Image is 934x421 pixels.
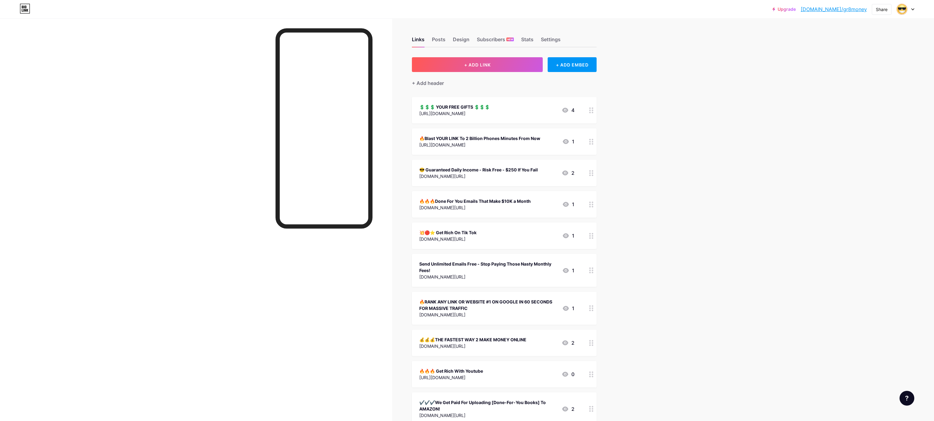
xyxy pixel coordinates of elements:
a: Upgrade [772,7,796,12]
div: 💥🔴⭐️ Get Rich On Tik Tok [419,229,477,236]
div: 2 [562,405,574,413]
span: + ADD LINK [464,62,491,67]
div: [DOMAIN_NAME][URL] [419,311,557,318]
div: Design [453,36,469,47]
div: [DOMAIN_NAME][URL] [419,274,557,280]
div: [URL][DOMAIN_NAME] [419,142,540,148]
div: Send Unlimited Emails Free - Stop Paying Those Nasty Monthly Fees! [419,261,557,274]
div: 2 [562,169,574,177]
div: [DOMAIN_NAME][URL] [419,236,477,242]
div: 🔥RANK ANY LINK OR WEBSITE #1 ON GOOGLE IN 60 SECONDS FOR MASSIVE TRAFFIC [419,299,557,311]
div: [URL][DOMAIN_NAME] [419,110,490,117]
img: gr8money [896,3,908,15]
div: + ADD EMBED [548,57,597,72]
div: 1 [562,305,574,312]
button: + ADD LINK [412,57,543,72]
div: [DOMAIN_NAME][URL] [419,412,557,419]
div: 2 [562,339,574,347]
div: 🔥Blast YOUR LINK To 2 Billion Phones Minutes From Now [419,135,540,142]
div: Subscribers [477,36,514,47]
div: 😎 Guaranteed Daily Income - Risk Free - $250 If You Fail [419,166,538,173]
div: 1 [562,267,574,274]
span: NEW [507,38,513,41]
div: Share [876,6,888,13]
div: 💲💲💲 YOUR FREE GIFTS 💲💲💲 [419,104,490,110]
div: Links [412,36,425,47]
div: ✔️✔️✔️We Get Paid For Uploading [Done-For-You Books] To AMAZON! [419,399,557,412]
div: 💰💰💰THE FASTEST WAY 2 MAKE MONEY ONLINE [419,336,526,343]
div: 4 [562,106,574,114]
div: Stats [521,36,533,47]
div: + Add header [412,79,444,87]
div: [DOMAIN_NAME][URL] [419,173,538,179]
div: 🔥🔥🔥Done For You Emails That Make $10K a Month [419,198,531,204]
div: 1 [562,232,574,239]
a: [DOMAIN_NAME]/gr8money [801,6,867,13]
div: 0 [562,371,574,378]
div: [DOMAIN_NAME][URL] [419,343,526,349]
div: 1 [562,201,574,208]
div: Settings [541,36,561,47]
div: Posts [432,36,445,47]
div: [DOMAIN_NAME][URL] [419,204,531,211]
div: [URL][DOMAIN_NAME] [419,374,483,381]
div: 1 [562,138,574,145]
div: 🔥🔥🔥 Get Rich With Youtube [419,368,483,374]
